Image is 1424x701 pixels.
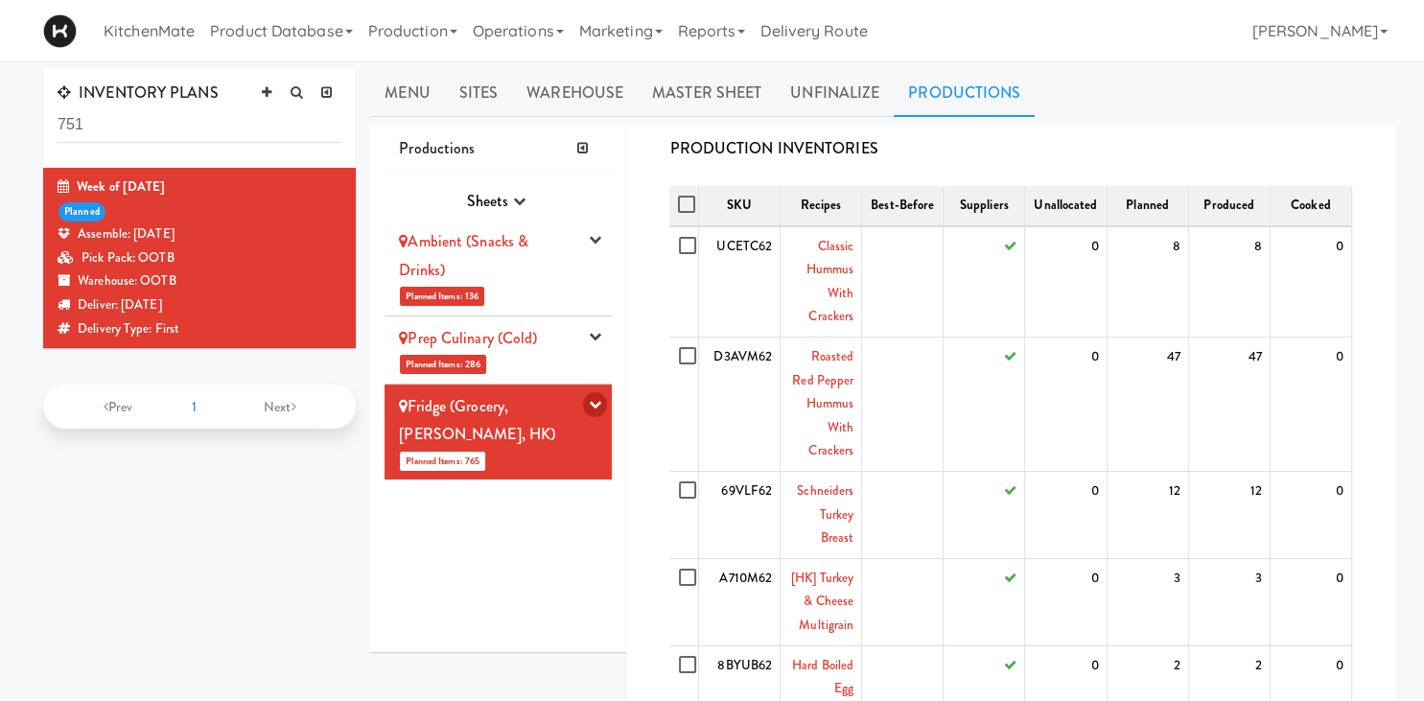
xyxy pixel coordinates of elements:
[1107,226,1188,338] td: 8
[669,137,877,159] span: PRODUCTION INVENTORIES
[399,327,537,349] a: Prep Culinary (Cold)
[894,69,1035,117] a: Productions
[944,186,1025,226] th: Suppliers
[400,287,484,306] span: Planned Items: 136
[797,481,853,547] a: Schneiders Turkey Breast
[1188,186,1270,226] th: Produced
[43,168,356,348] li: Week of [DATE]plannedAssemble: [DATE]Pick Pack: OOTBWarehouse: OOTBDeliver: [DATE]Delivery Type: ...
[1025,186,1107,226] th: Unallocated
[862,186,944,226] th: Best-Before
[791,569,853,634] a: [HK] Turkey & Cheese Multigrain
[669,226,1351,338] tr: UCETC62Classic Hummus With Crackers0880
[58,269,341,293] div: Warehouse: OOTB
[1025,338,1107,472] td: 0
[399,395,555,446] a: Fridge (Grocery, [PERSON_NAME], HK)
[58,202,105,222] div: planned
[1270,186,1351,226] th: Cooked
[792,656,853,698] a: Hard Boiled Egg
[192,397,197,416] span: 1
[698,226,780,338] td: UCETC62
[385,385,612,480] li: Fridge (Grocery, [PERSON_NAME], HK)Planned Items: 765
[1107,338,1188,472] td: 47
[58,82,219,104] span: INVENTORY PLANS
[1107,558,1188,645] td: 3
[445,69,513,117] a: Sites
[1107,186,1188,226] th: Planned
[1270,226,1351,338] td: 0
[792,347,853,459] a: Roasted Red Pepper Hummus with Crackers
[58,293,341,317] div: Deliver: [DATE]
[1188,338,1270,472] td: 47
[400,452,485,471] span: Planned Items: 765
[400,355,486,374] span: Planned Items: 286
[385,316,612,385] li: Prep Culinary (Cold)Planned Items: 286
[1188,472,1270,559] td: 12
[1270,472,1351,559] td: 0
[638,69,776,117] a: Master Sheet
[399,230,528,281] a: Ambient (Snacks & Drinks)
[512,69,638,117] a: Warehouse
[399,137,475,159] span: Productions
[43,14,77,48] img: Micromart
[1025,558,1107,645] td: 0
[58,246,341,270] div: Pick Pack: OOTB
[669,472,1351,559] tr: 69VLF62Schneiders Turkey Breast012120
[669,338,1351,472] tr: D3AVM62Roasted Red Pepper Hummus with Crackers047470
[698,186,780,226] th: SKU
[698,338,780,472] td: D3AVM62
[1025,472,1107,559] td: 0
[1188,226,1270,338] td: 8
[1270,558,1351,645] td: 0
[1025,226,1107,338] td: 0
[1188,558,1270,645] td: 3
[370,69,444,117] a: Menu
[58,175,341,199] div: Week of [DATE]
[385,220,612,316] li: Ambient (Snacks & Drinks)Planned Items: 136
[466,190,508,212] span: Sheets
[781,186,862,226] th: Recipes
[806,237,854,326] a: Classic Hummus With Crackers
[58,222,341,246] div: Assemble: [DATE]
[58,107,341,143] input: Search Inventory Plans
[669,558,1351,645] tr: A710M62[HK] Turkey & Cheese Multigrain0330
[58,317,341,341] div: Delivery Type: First
[698,472,780,559] td: 69VLF62
[698,558,780,645] td: A710M62
[1107,472,1188,559] td: 12
[776,69,894,117] a: Unfinalize
[1270,338,1351,472] td: 0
